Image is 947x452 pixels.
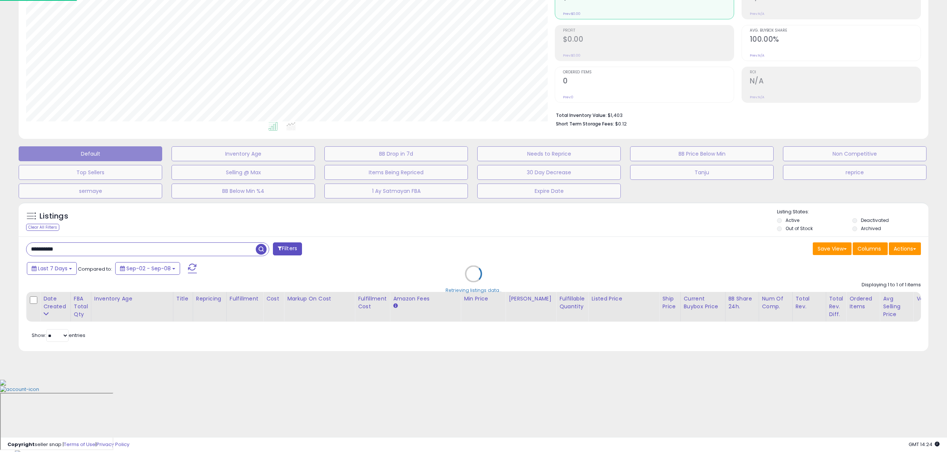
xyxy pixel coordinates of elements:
[750,53,764,58] small: Prev: N/A
[172,184,315,198] button: BB Below Min %4
[750,77,921,87] h2: N/A
[477,184,621,198] button: Expire Date
[750,12,764,16] small: Prev: N/A
[563,70,734,74] span: Ordered Items
[324,146,468,161] button: BB Drop in 7d
[563,35,734,45] h2: $0.00
[556,112,607,118] b: Total Inventory Value:
[563,95,573,99] small: Prev: 0
[750,35,921,45] h2: 100.00%
[563,53,581,58] small: Prev: $0.00
[563,77,734,87] h2: 0
[750,70,921,74] span: ROI
[783,165,926,180] button: reprice
[615,120,627,127] span: $0.12
[172,146,315,161] button: Inventory Age
[783,146,926,161] button: Non Competitive
[556,110,916,119] li: $1,403
[630,146,774,161] button: BB Price Below Min
[324,165,468,180] button: Items Being Repriced
[19,184,162,198] button: sermaye
[563,12,581,16] small: Prev: $0.00
[750,29,921,33] span: Avg. Buybox Share
[324,184,468,198] button: 1 Ay Satmayan FBA
[477,165,621,180] button: 30 Day Decrease
[19,146,162,161] button: Default
[556,121,614,127] b: Short Term Storage Fees:
[630,165,774,180] button: Tanju
[750,95,764,99] small: Prev: N/A
[477,146,621,161] button: Needs to Reprice
[19,165,162,180] button: Top Sellers
[563,29,734,33] span: Profit
[172,165,315,180] button: Selling @ Max
[446,287,501,293] div: Retrieving listings data..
